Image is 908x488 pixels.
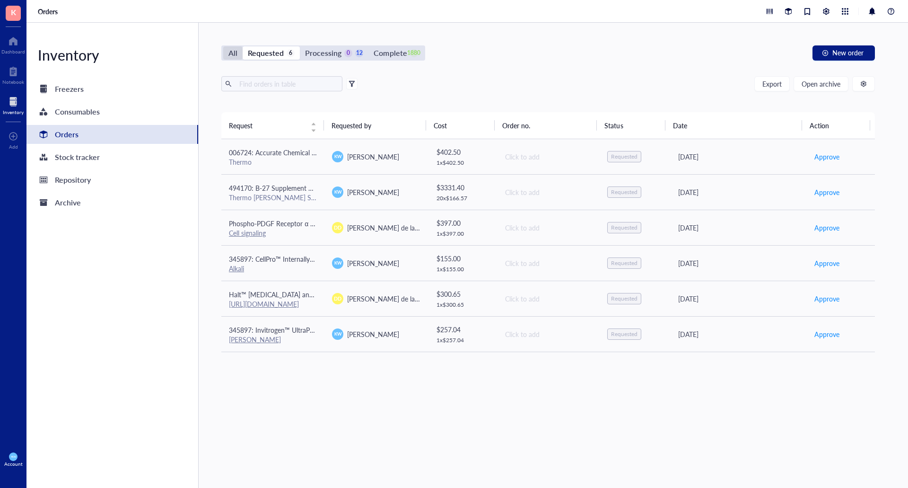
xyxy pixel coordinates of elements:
span: [PERSON_NAME] de la [PERSON_NAME] [347,294,469,303]
button: Approve [814,256,840,271]
td: Click to add [497,281,600,316]
span: Approve [814,329,839,339]
div: $ 257.04 [437,324,489,335]
th: Requested by [324,112,427,139]
th: Status [597,112,665,139]
div: 6 [287,49,295,57]
td: Click to add [497,174,600,210]
button: Open archive [794,76,848,91]
div: [DATE] [678,293,799,304]
div: segmented control [221,45,425,61]
div: [DATE] [678,222,799,233]
th: Date [665,112,802,139]
span: 006724: Accurate Chemical AquaClean, Microbiocidal Additive, 250mL [229,148,435,157]
th: Cost [426,112,494,139]
div: Click to add [505,329,592,339]
div: Requested [611,153,637,160]
span: 345897: Invitrogen™ UltraPure™ DNase/RNase-Free Distilled Water (10x500mL) [229,325,465,335]
button: Export [754,76,790,91]
div: Click to add [505,187,592,197]
a: Archive [26,193,198,212]
td: Click to add [497,245,600,281]
div: Requested [611,295,637,302]
input: Find orders in table [236,77,339,91]
a: Inventory [3,94,24,115]
div: $ 402.50 [437,147,489,157]
span: Phospho-PDGF Receptor α (Tyr754) (23B2) Rabbit mAb #2992 [229,219,413,228]
div: Archive [55,196,81,209]
a: Freezers [26,80,198,98]
div: Consumables [55,105,100,118]
div: Stock tracker [55,151,100,164]
div: Dashboard [1,49,25,54]
div: 1 x $ 402.50 [437,159,489,167]
span: KW [334,331,341,337]
td: Click to add [497,316,600,352]
div: Inventory [3,109,24,115]
span: DD [334,295,341,302]
span: [PERSON_NAME] [347,187,399,197]
div: Click to add [505,222,592,233]
th: Request [221,112,324,139]
button: Approve [814,149,840,164]
span: Request [229,120,305,131]
div: Requested [611,259,637,267]
span: Export [762,80,782,88]
div: 1 x $ 300.65 [437,301,489,309]
a: [PERSON_NAME] [229,335,281,344]
th: Action [802,112,871,139]
span: Approve [814,293,839,304]
span: 345897: CellPro™ Internally Threaded Cryovials 2.0mL [229,254,387,264]
div: Notebook [2,79,24,85]
div: $ 3331.40 [437,182,489,193]
div: $ 397.00 [437,218,489,228]
button: Approve [814,185,840,200]
td: Click to add [497,139,600,175]
a: Orders [26,125,198,144]
div: Processing [305,46,341,60]
button: Approve [814,291,840,306]
span: K [11,6,16,18]
span: Open archive [802,80,840,88]
div: Thermo [229,158,317,166]
div: Repository [55,173,91,186]
div: Add [9,144,18,150]
a: Alkali [229,264,244,273]
span: KW [334,189,341,195]
button: Approve [814,220,840,235]
a: [URL][DOMAIN_NAME] [229,299,299,309]
th: Order no. [495,112,597,139]
div: Orders [55,128,79,141]
a: Notebook [2,64,24,85]
div: Requested [611,188,637,196]
div: Requested [611,224,637,231]
span: 494170: B-27 Supplement Minus Vitamin A 50X [229,183,370,193]
div: All [228,46,237,60]
span: New order [832,49,864,56]
a: Consumables [26,102,198,121]
a: Repository [26,170,198,189]
span: [PERSON_NAME] [347,258,399,268]
div: 12 [355,49,363,57]
button: Approve [814,327,840,342]
div: 1 x $ 397.00 [437,230,489,238]
span: [PERSON_NAME] de la [PERSON_NAME] [347,223,469,232]
div: Complete [374,46,407,60]
span: Approve [814,258,839,268]
div: Thermo [PERSON_NAME] Scientific [229,193,317,202]
a: Cell signaling [229,228,266,238]
div: Inventory [26,45,198,64]
td: Click to add [497,210,600,245]
span: Approve [814,187,839,197]
div: Requested [611,330,637,338]
div: 0 [344,49,352,57]
div: Freezers [55,82,84,96]
span: DD [334,224,341,231]
div: 1880 [410,49,418,57]
span: Approve [814,151,839,162]
div: Account [4,461,23,467]
div: [DATE] [678,151,799,162]
div: 20 x $ 166.57 [437,195,489,202]
div: $ 300.65 [437,289,489,299]
span: Approve [814,222,839,233]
